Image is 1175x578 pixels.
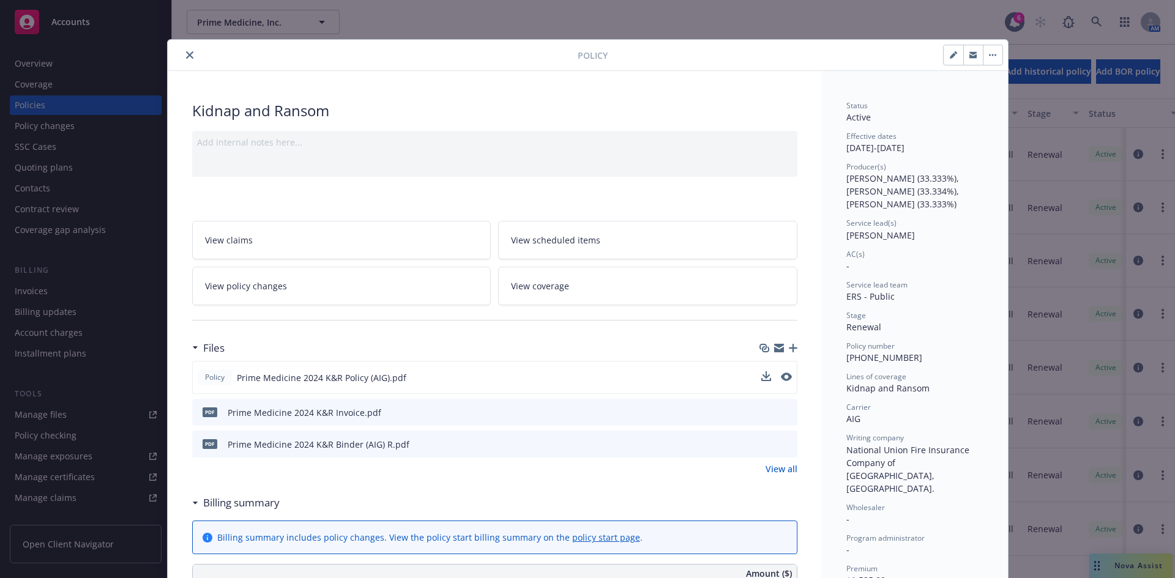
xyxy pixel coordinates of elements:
span: [PERSON_NAME] [846,229,915,241]
div: Kidnap and Ransom [192,100,797,121]
span: View coverage [511,280,569,292]
a: policy start page [572,532,640,543]
div: Prime Medicine 2024 K&R Binder (AIG) R.pdf [228,438,409,451]
span: View scheduled items [511,234,600,246]
span: pdf [203,407,217,417]
button: download file [762,438,772,451]
span: Producer(s) [846,161,886,172]
button: preview file [781,406,793,419]
h3: Billing summary [203,495,280,511]
span: - [846,513,849,525]
div: Prime Medicine 2024 K&R Invoice.pdf [228,406,381,419]
button: preview file [781,371,792,384]
span: View policy changes [205,280,287,292]
a: View claims [192,221,491,259]
span: Wholesaler [846,502,885,513]
span: National Union Fire Insurance Company of [GEOGRAPHIC_DATA], [GEOGRAPHIC_DATA]. [846,444,972,494]
span: AC(s) [846,249,865,259]
span: Program administrator [846,533,925,543]
div: Add internal notes here... [197,136,793,149]
span: Policy [578,49,608,62]
span: [PHONE_NUMBER] [846,352,922,363]
button: download file [762,406,772,419]
span: Active [846,111,871,123]
button: download file [761,371,771,384]
button: download file [761,371,771,381]
span: Premium [846,563,878,574]
span: - [846,260,849,272]
a: View coverage [498,267,797,305]
span: Carrier [846,402,871,412]
span: ERS - Public [846,291,895,302]
div: [DATE] - [DATE] [846,131,983,154]
span: AIG [846,413,860,424]
span: Service lead(s) [846,218,897,228]
div: Billing summary includes policy changes. View the policy start billing summary on the . [217,531,643,544]
span: Stage [846,310,866,320]
span: [PERSON_NAME] (33.333%), [PERSON_NAME] (33.334%), [PERSON_NAME] (33.333%) [846,172,961,210]
a: View scheduled items [498,221,797,259]
span: - [846,544,849,555]
span: Status [846,100,868,111]
span: View claims [205,234,253,246]
span: pdf [203,439,217,448]
button: preview file [781,438,793,451]
div: Billing summary [192,495,280,511]
button: close [182,48,197,62]
div: Files [192,340,225,356]
span: Lines of coverage [846,371,906,382]
span: Renewal [846,321,881,333]
span: Prime Medicine 2024 K&R Policy (AIG).pdf [237,371,406,384]
span: Effective dates [846,131,897,141]
span: Writing company [846,432,904,443]
span: Policy number [846,341,895,351]
button: preview file [781,372,792,381]
a: View policy changes [192,267,491,305]
span: Service lead team [846,280,908,290]
span: Policy [203,372,227,383]
div: Kidnap and Ransom [846,382,983,395]
h3: Files [203,340,225,356]
a: View all [766,462,797,475]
